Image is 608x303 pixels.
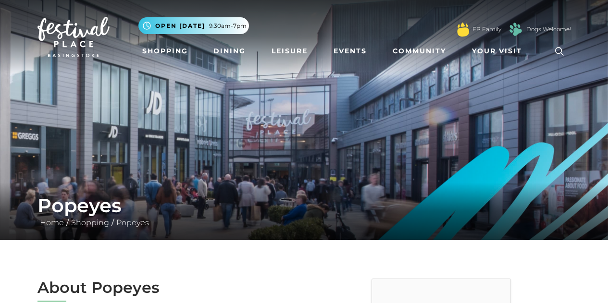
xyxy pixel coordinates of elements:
a: Shopping [138,42,192,60]
a: FP Family [472,25,501,34]
span: 9.30am-7pm [209,22,247,30]
img: Festival Place Logo [37,17,110,57]
h2: About Popeyes [37,279,297,297]
div: / / [30,194,578,229]
h1: Popeyes [37,194,571,217]
a: Popeyes [114,218,151,227]
a: Home [37,218,66,227]
span: Open [DATE] [155,22,205,30]
a: Community [389,42,450,60]
a: Your Visit [468,42,531,60]
a: Events [330,42,371,60]
a: Leisure [268,42,311,60]
a: Dogs Welcome! [526,25,571,34]
span: Your Visit [472,46,522,56]
a: Dining [210,42,249,60]
a: Shopping [69,218,112,227]
button: Open [DATE] 9.30am-7pm [138,17,249,34]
